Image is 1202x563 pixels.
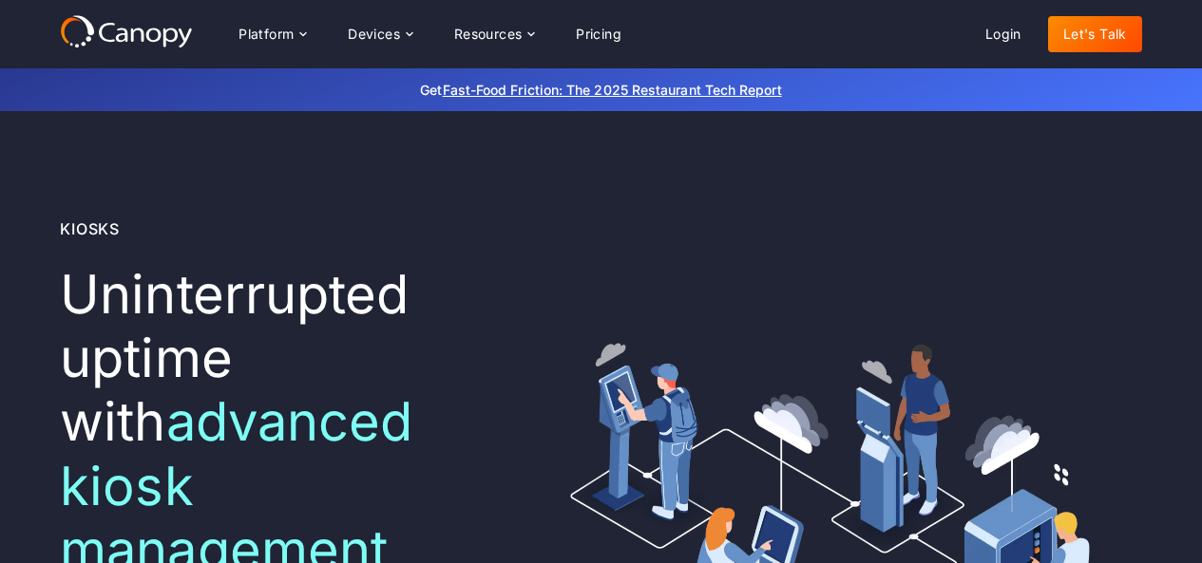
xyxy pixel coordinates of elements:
p: Get [136,80,1067,100]
a: Login [970,16,1037,52]
div: Devices [333,15,428,53]
div: Resources [439,15,549,53]
div: Platform [238,28,294,41]
div: Devices [348,28,400,41]
a: Pricing [561,16,637,52]
a: Fast-Food Friction: The 2025 Restaurant Tech Report [443,82,782,98]
div: Platform [223,15,321,53]
a: Let's Talk [1048,16,1142,52]
div: Resources [454,28,523,41]
div: Kiosks [60,217,120,240]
